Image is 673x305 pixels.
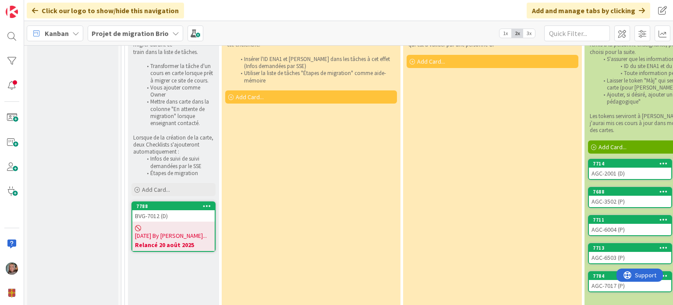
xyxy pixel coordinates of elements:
[142,170,214,177] li: Étapes de migration
[142,186,170,194] span: Add Card...
[589,216,671,235] div: 7711AGC-6004 (P)
[142,98,214,127] li: Mettre dans carte dans la colonne "En attente de migration" lorsque enseignant contacté.
[589,272,671,291] div: 7784AGC-7017 (P)
[131,201,216,252] a: 7788BVG-7012 (D)[DATE] By [PERSON_NAME]...Relancé 20 août 2025
[132,210,215,222] div: BVG-7012 (D)
[588,243,672,264] a: 7713AGC-6503 (P)
[589,188,671,207] div: 7688AGC-3502 (P)
[511,29,523,38] span: 2x
[589,224,671,235] div: AGC-6004 (P)
[45,28,69,39] span: Kanban
[136,203,215,209] div: 7788
[589,244,671,263] div: 7713AGC-6503 (P)
[142,84,214,99] li: Vous ajouter comme Owner
[417,57,445,65] span: Add Card...
[133,49,214,56] p: train dans la liste de tâches.
[133,134,214,156] p: Lorsque de la création de la carte, deux Checklists s'ajouteront automatiquement :
[589,168,671,179] div: AGC-2001 (D)
[589,272,671,280] div: 7784
[588,215,672,236] a: 7711AGC-6004 (P)
[593,189,671,195] div: 7688
[236,93,264,101] span: Add Card...
[6,262,18,275] img: SP
[588,159,672,180] a: 7714AGC-2001 (D)
[6,287,18,299] img: avatar
[589,216,671,224] div: 7711
[27,3,184,18] div: Click our logo to show/hide this navigation
[588,187,672,208] a: 7688AGC-3502 (P)
[132,202,215,222] div: 7788BVG-7012 (D)
[589,160,671,168] div: 7714
[544,25,610,41] input: Quick Filter...
[92,29,169,38] b: Projet de migration Brio
[589,252,671,263] div: AGC-6503 (P)
[593,161,671,167] div: 7714
[589,188,671,196] div: 7688
[523,29,535,38] span: 3x
[588,271,672,292] a: 7784AGC-7017 (P)
[499,29,511,38] span: 1x
[142,155,214,170] li: Infos de suivi de suivi demandées par le SSE
[527,3,650,18] div: Add and manage tabs by clicking
[593,245,671,251] div: 7713
[135,231,207,240] span: [DATE] By [PERSON_NAME]...
[593,217,671,223] div: 7711
[593,273,671,279] div: 7784
[18,1,40,12] span: Support
[599,143,627,151] span: Add Card...
[142,63,214,84] li: Transformer la tâche d'un cours en carte lorsque prêt à migrer ce site de cours.
[589,196,671,207] div: AGC-3502 (P)
[236,70,396,84] li: Utiliser la liste de tâches "Étapes de migration" comme aide-mémoire
[589,160,671,179] div: 7714AGC-2001 (D)
[135,240,212,249] b: Relancé 20 août 2025
[6,6,18,18] img: Visit kanbanzone.com
[132,202,215,210] div: 7788
[589,280,671,291] div: AGC-7017 (P)
[589,244,671,252] div: 7713
[236,56,396,70] li: Insérer l'ID ENA1 et [PERSON_NAME] dans les tâches à cet effet (Infos demandées par SSE)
